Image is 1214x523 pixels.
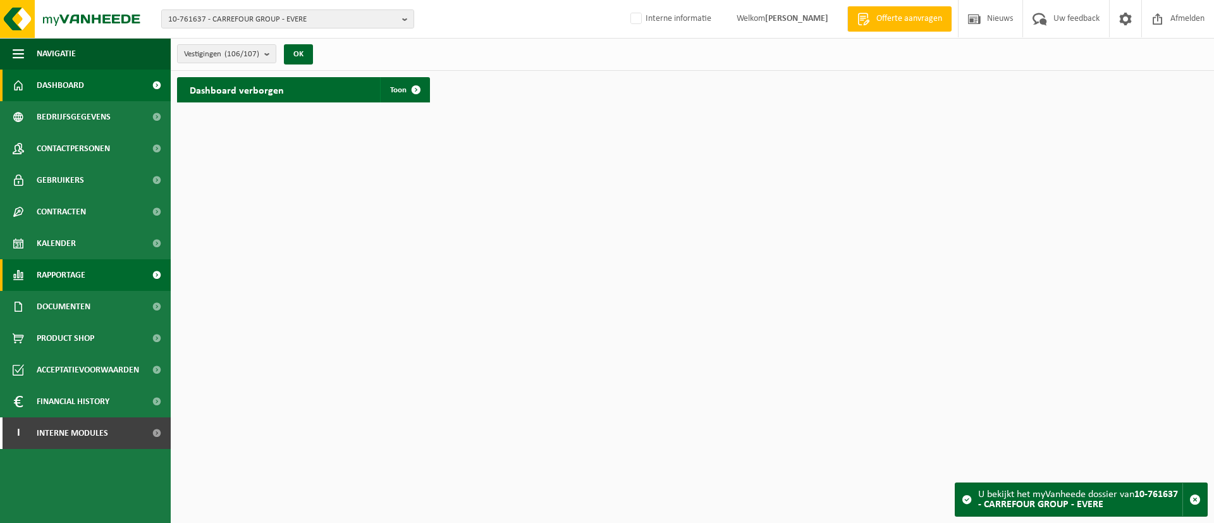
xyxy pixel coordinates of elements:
[37,354,139,386] span: Acceptatievoorwaarden
[978,483,1182,516] div: U bekijkt het myVanheede dossier van
[37,70,84,101] span: Dashboard
[380,77,429,102] a: Toon
[177,44,276,63] button: Vestigingen(106/107)
[37,228,76,259] span: Kalender
[37,291,90,323] span: Documenten
[37,259,85,291] span: Rapportage
[978,489,1178,510] strong: 10-761637 - CARREFOUR GROUP - EVERE
[37,101,111,133] span: Bedrijfsgegevens
[37,417,108,449] span: Interne modules
[13,417,24,449] span: I
[161,9,414,28] button: 10-761637 - CARREFOUR GROUP - EVERE
[37,386,109,417] span: Financial History
[873,13,945,25] span: Offerte aanvragen
[37,196,86,228] span: Contracten
[184,45,259,64] span: Vestigingen
[37,38,76,70] span: Navigatie
[628,9,711,28] label: Interne informatie
[390,86,407,94] span: Toon
[765,14,828,23] strong: [PERSON_NAME]
[284,44,313,65] button: OK
[847,6,952,32] a: Offerte aanvragen
[37,164,84,196] span: Gebruikers
[168,10,397,29] span: 10-761637 - CARREFOUR GROUP - EVERE
[37,133,110,164] span: Contactpersonen
[37,323,94,354] span: Product Shop
[177,77,297,102] h2: Dashboard verborgen
[224,50,259,58] count: (106/107)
